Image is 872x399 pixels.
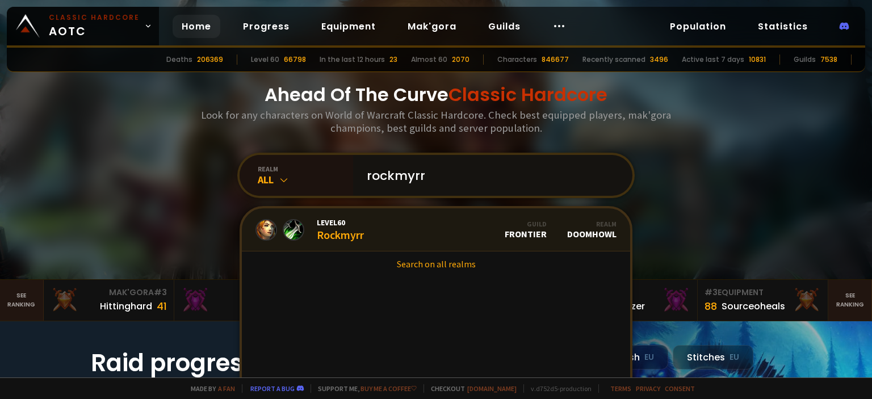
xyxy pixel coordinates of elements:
div: 41 [157,299,167,314]
div: Realm [567,220,617,228]
span: v. d752d5 - production [523,384,592,393]
a: #3Equipment88Sourceoheals [698,280,828,321]
a: Privacy [636,384,660,393]
div: All [258,173,353,186]
small: Classic Hardcore [49,12,140,23]
div: 10831 [749,54,766,65]
div: 3496 [650,54,668,65]
div: Characters [497,54,537,65]
div: 206369 [197,54,223,65]
span: Classic Hardcore [448,82,607,107]
span: Level 60 [317,217,364,228]
div: Equipment [705,287,821,299]
a: Population [661,15,735,38]
h3: Look for any characters on World of Warcraft Classic Hardcore. Check best equipped players, mak'g... [196,108,676,135]
div: Guilds [794,54,816,65]
a: a fan [218,384,235,393]
a: Terms [610,384,631,393]
a: Guilds [479,15,530,38]
a: Home [173,15,220,38]
div: Hittinghard [100,299,152,313]
a: [DOMAIN_NAME] [467,384,517,393]
a: Buy me a coffee [360,384,417,393]
div: Frontier [505,220,547,240]
div: realm [258,165,353,173]
div: 846677 [542,54,569,65]
span: # 3 [154,287,167,298]
span: Checkout [424,384,517,393]
a: Seeranking [828,280,872,321]
a: Search on all realms [242,251,630,276]
div: Guild [505,220,547,228]
div: 23 [389,54,397,65]
div: 2070 [452,54,469,65]
a: Equipment [312,15,385,38]
a: Mak'gora [399,15,466,38]
div: Stitches [673,345,753,369]
div: Deaths [166,54,192,65]
a: Mak'Gora#3Hittinghard41 [44,280,174,321]
a: Level60RockmyrrGuildFrontierRealmDoomhowl [242,208,630,251]
span: Support me, [311,384,417,393]
div: Active last 7 days [682,54,744,65]
span: AOTC [49,12,140,40]
div: Level 60 [251,54,279,65]
div: 66798 [284,54,306,65]
a: Progress [234,15,299,38]
a: Classic HardcoreAOTC [7,7,159,45]
div: Sourceoheals [722,299,785,313]
span: # 3 [705,287,718,298]
input: Search a character... [360,155,619,196]
h1: Ahead Of The Curve [265,81,607,108]
div: Mak'Gora [51,287,167,299]
a: Mak'Gora#2Rivench100 [174,280,305,321]
h1: Raid progress [91,345,318,381]
div: In the last 12 hours [320,54,385,65]
a: Consent [665,384,695,393]
div: 88 [705,299,717,314]
div: 7538 [820,54,837,65]
div: Rockmyrr [317,217,364,242]
div: Almost 60 [411,54,447,65]
a: Statistics [749,15,817,38]
small: EU [730,352,739,363]
div: Mak'Gora [181,287,297,299]
a: Report a bug [250,384,295,393]
span: Made by [184,384,235,393]
div: Doomhowl [567,220,617,240]
div: Recently scanned [582,54,645,65]
small: EU [644,352,654,363]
